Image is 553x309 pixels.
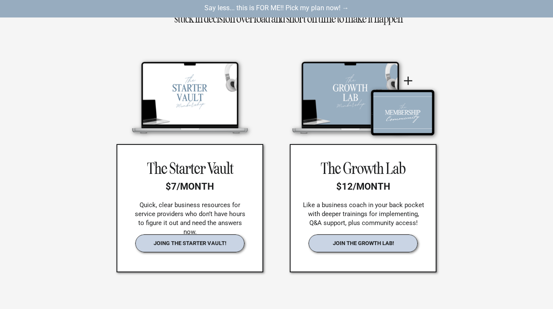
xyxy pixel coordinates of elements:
p: Quick, clear business resources for service providers who don’t have hours to figure it out and n... [131,201,249,229]
p: Like a business coach in your back pocket with deeper trainings for implementing, Q&A support, pl... [303,201,424,229]
a: join the growth lab! [318,240,408,246]
p: Low cost, high value business growth memberships for service providers stuck in decision overload... [145,1,432,25]
a: Say less... this is FOR ME!! Pick my plan now! → [180,4,373,14]
h3: The Starter Vault [140,158,240,174]
p: $12/month [329,179,398,193]
h3: The Growth Lab [314,158,413,174]
a: joing the starter vault! [145,240,235,246]
p: $7/month [155,179,224,193]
